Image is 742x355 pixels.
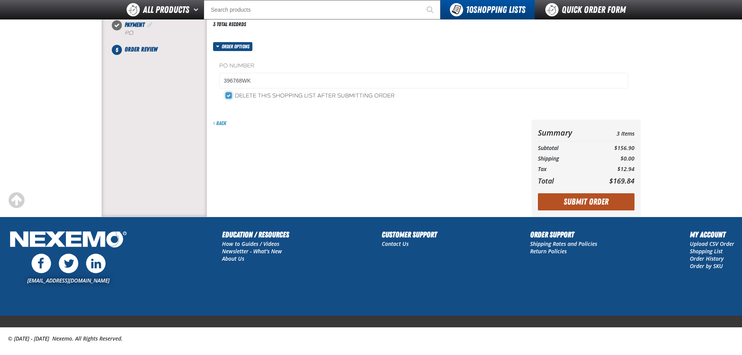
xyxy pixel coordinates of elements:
[27,277,109,284] a: [EMAIL_ADDRESS][DOMAIN_NAME]
[226,92,232,99] input: Delete this shopping list after submitting order
[143,3,189,17] span: All Products
[117,20,207,45] li: Payment. Step 4 of 5. Completed
[125,30,207,37] div: P.O.
[466,4,473,15] strong: 10
[117,45,207,54] li: Order Review. Step 5 of 5. Not Completed
[690,262,723,270] a: Order by SKU
[112,45,122,55] span: 5
[222,240,279,247] a: How to Guides / Videos
[609,176,634,185] span: $169.84
[530,247,567,255] a: Return Policies
[538,126,594,140] th: Summary
[593,154,634,164] td: $0.00
[382,229,437,240] h2: Customer Support
[538,143,594,154] th: Subtotal
[8,229,129,252] img: Nexemo Logo
[125,46,157,53] span: Order Review
[466,4,525,15] span: Shopping Lists
[8,192,25,209] div: Scroll to the top
[146,21,154,28] a: Edit Payment
[530,240,597,247] a: Shipping Rates and Policies
[690,255,724,262] a: Order History
[593,126,634,140] td: 3 Items
[538,154,594,164] th: Shipping
[219,62,628,70] label: PO Number
[690,247,723,255] a: Shopping List
[530,229,597,240] h2: Order Support
[593,143,634,154] td: $156.90
[538,193,634,210] button: Submit Order
[222,42,252,51] span: Order options
[593,164,634,175] td: $12.94
[226,92,395,100] label: Delete this shopping list after submitting order
[222,247,282,255] a: Newsletter - What's New
[125,21,145,28] span: Payment
[538,175,594,187] th: Total
[382,240,409,247] a: Contact Us
[690,240,734,247] a: Upload CSV Order
[213,21,246,28] div: 3 total records
[538,164,594,175] th: Tax
[222,255,244,262] a: About Us
[213,42,253,51] button: Order options
[213,120,226,126] a: Back
[690,229,734,240] h2: My Account
[222,229,289,240] h2: Education / Resources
